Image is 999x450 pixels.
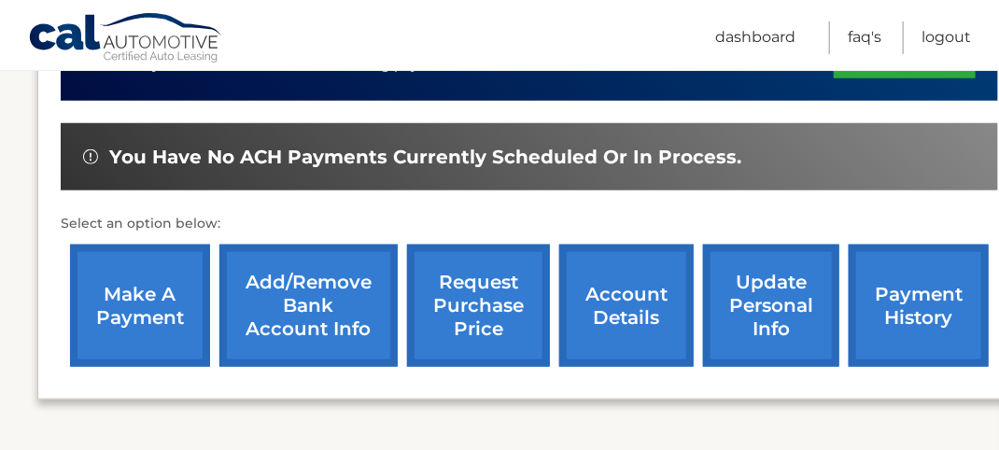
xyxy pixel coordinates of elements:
[109,146,741,169] span: You have no ACH payments currently scheduled or in process.
[703,245,839,367] a: update personal info
[849,245,989,367] a: payment history
[407,245,550,367] a: request purchase price
[28,12,224,66] a: Cal Automotive
[70,245,210,367] a: make a payment
[715,21,795,54] a: Dashboard
[559,245,694,367] a: account details
[219,245,398,367] a: Add/Remove bank account info
[848,21,881,54] a: FAQ's
[922,21,971,54] a: Logout
[61,213,998,235] p: Select an option below:
[83,149,98,164] img: alert-white.svg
